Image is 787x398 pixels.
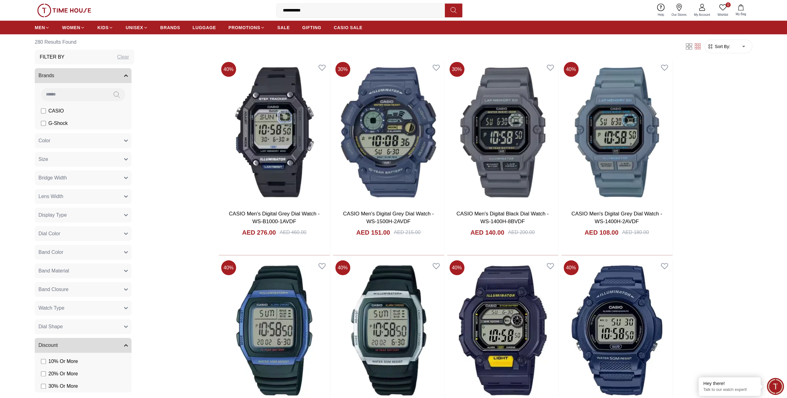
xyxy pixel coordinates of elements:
[48,120,68,127] span: G-Shock
[126,24,143,31] span: UNISEX
[38,72,54,79] span: Brands
[668,2,690,18] a: Our Stores
[221,260,236,275] span: 40 %
[456,211,548,225] a: CASIO Men's Digital Black Dial Watch - WS-1400H-8BVDF
[126,22,148,33] a: UNISEX
[561,60,673,205] img: CASIO Men's Digital Grey Dial Watch - WS-1400H-2AVDF
[726,2,731,7] span: 0
[35,189,132,204] button: Lens Width
[622,229,649,236] div: AED 180.00
[48,358,78,365] span: 10 % Or More
[221,62,236,77] span: 40 %
[394,229,420,236] div: AED 215.00
[160,22,180,33] a: BRANDS
[228,24,260,31] span: PROMOTIONS
[38,286,69,293] span: Band Closure
[38,249,63,256] span: Band Color
[38,230,60,237] span: Dial Color
[41,384,46,389] input: 30% Or More
[229,211,320,225] a: CASIO Men's Digital Grey Dial Watch - WS-B1000-1AVDF
[38,193,63,200] span: Lens Width
[302,22,321,33] a: GIFTING
[35,208,132,223] button: Display Type
[38,211,67,219] span: Display Type
[333,60,444,205] img: CASIO Men's Digital Grey Dial Watch - WS-1500H-2AVDF
[277,24,290,31] span: SALE
[193,24,216,31] span: LUGGAGE
[584,228,618,237] h4: AED 108.00
[691,12,713,17] span: My Account
[41,121,46,126] input: G-Shock
[713,43,730,50] span: Sort By:
[470,228,504,237] h4: AED 140.00
[343,211,434,225] a: CASIO Men's Digital Grey Dial Watch - WS-1500H-2AVDF
[40,53,65,61] h3: Filter By
[38,323,63,330] span: Dial Shape
[41,371,46,376] input: 20% Or More
[38,174,67,182] span: Bridge Width
[35,133,132,148] button: Color
[35,263,132,278] button: Band Material
[35,226,132,241] button: Dial Color
[41,359,46,364] input: 10% Or More
[62,22,85,33] a: WOMEN
[714,2,732,18] a: 0Wishlist
[35,170,132,185] button: Bridge Width
[669,12,689,17] span: Our Stores
[228,22,265,33] a: PROMOTIONS
[279,229,306,236] div: AED 460.00
[715,12,731,17] span: Wishlist
[571,211,662,225] a: CASIO Men's Digital Grey Dial Watch - WS-1400H-2AVDF
[48,370,78,378] span: 20 % Or More
[564,62,579,77] span: 40 %
[655,12,667,17] span: Help
[334,22,363,33] a: CASIO SALE
[35,319,132,334] button: Dial Shape
[97,24,109,31] span: KIDS
[35,152,132,167] button: Size
[48,107,64,115] span: CASIO
[35,24,45,31] span: MEN
[302,24,321,31] span: GIFTING
[508,229,534,236] div: AED 200.00
[35,301,132,316] button: Watch Type
[193,22,216,33] a: LUGGAGE
[48,383,78,390] span: 30 % Or More
[335,260,350,275] span: 40 %
[35,282,132,297] button: Band Closure
[117,53,129,61] div: Clear
[654,2,668,18] a: Help
[356,228,390,237] h4: AED 151.00
[447,60,558,205] img: CASIO Men's Digital Black Dial Watch - WS-1400H-8BVDF
[449,62,464,77] span: 30 %
[35,68,132,83] button: Brands
[703,380,756,387] div: Hey there!
[242,228,276,237] h4: AED 276.00
[703,387,756,392] p: Talk to our watch expert!
[35,245,132,260] button: Band Color
[733,12,749,16] span: My Bag
[37,4,91,17] img: ...
[449,260,464,275] span: 40 %
[219,60,330,205] img: CASIO Men's Digital Grey Dial Watch - WS-B1000-1AVDF
[732,3,750,18] button: My Bag
[35,22,50,33] a: MEN
[38,137,50,144] span: Color
[160,24,180,31] span: BRANDS
[38,267,69,275] span: Band Material
[334,24,363,31] span: CASIO SALE
[97,22,113,33] a: KIDS
[707,43,730,50] button: Sort By:
[277,22,290,33] a: SALE
[38,304,65,312] span: Watch Type
[62,24,80,31] span: WOMEN
[41,108,46,113] input: CASIO
[767,378,784,395] div: Chat Widget
[38,342,58,349] span: Discount
[564,260,579,275] span: 40 %
[35,35,134,50] h6: 280 Results Found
